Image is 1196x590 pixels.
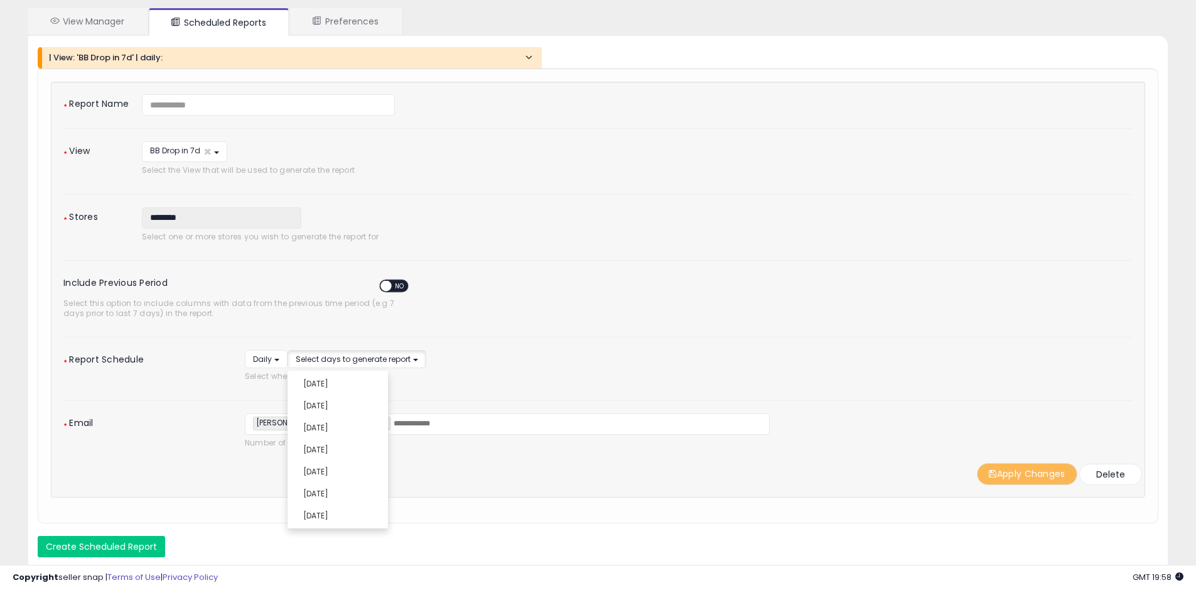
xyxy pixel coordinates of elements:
[54,413,235,427] label: Email
[38,536,165,557] button: Create Scheduled Report
[54,207,132,221] label: Stores
[50,16,59,25] i: View Manager
[245,371,1133,381] span: Select when to generate your report
[142,165,758,175] span: Select the View that will be used to generate the report
[107,571,161,583] a: Terms of Use
[149,8,289,36] a: Scheduled Reports
[63,102,67,108] span: ★
[254,417,379,428] span: [PERSON_NAME][EMAIL_ADDRESS][DOMAIN_NAME]
[63,298,407,318] span: Select this option to include columns with data from the previous time period (e.g 7 days prior t...
[63,358,67,364] span: ★
[13,571,58,583] strong: Copyright
[290,8,401,35] a: Preferences
[171,18,180,26] i: Scheduled Reports
[1133,571,1183,583] span: 2025-09-8 19:58 GMT
[63,422,67,427] span: ★
[245,438,770,447] span: Number of recipients is limited to 5
[303,510,328,521] span: [DATE]
[13,572,218,584] div: seller snap | |
[303,422,328,433] span: [DATE]
[54,94,132,107] label: Report Name
[253,354,272,364] span: Daily
[391,281,409,292] span: NO
[142,232,658,241] span: Select one or more stores you wish to generate the report for
[63,150,67,155] span: ★
[303,466,328,477] span: [DATE]
[303,400,328,411] span: [DATE]
[163,571,218,583] a: Privacy Policy
[63,216,67,221] span: ★
[1079,464,1142,485] button: Delete
[54,350,235,363] label: Report Schedule
[63,273,420,295] label: Include Previous Period
[49,53,532,62] h4: | View: 'BB Drop in 7d' | daily:
[313,16,321,25] i: User Preferences
[142,141,227,162] button: BB Drop in 7d ×
[303,378,328,389] span: [DATE]
[288,350,426,368] button: Select days to generate report
[977,463,1077,485] button: Apply Changes
[245,350,288,368] button: Daily
[303,444,328,455] span: [DATE]
[296,354,411,364] span: Select days to generate report
[150,145,200,156] span: BB Drop in 7d
[303,488,328,499] span: [DATE]
[203,145,212,158] span: ×
[28,8,147,35] a: View Manager
[54,141,132,155] label: View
